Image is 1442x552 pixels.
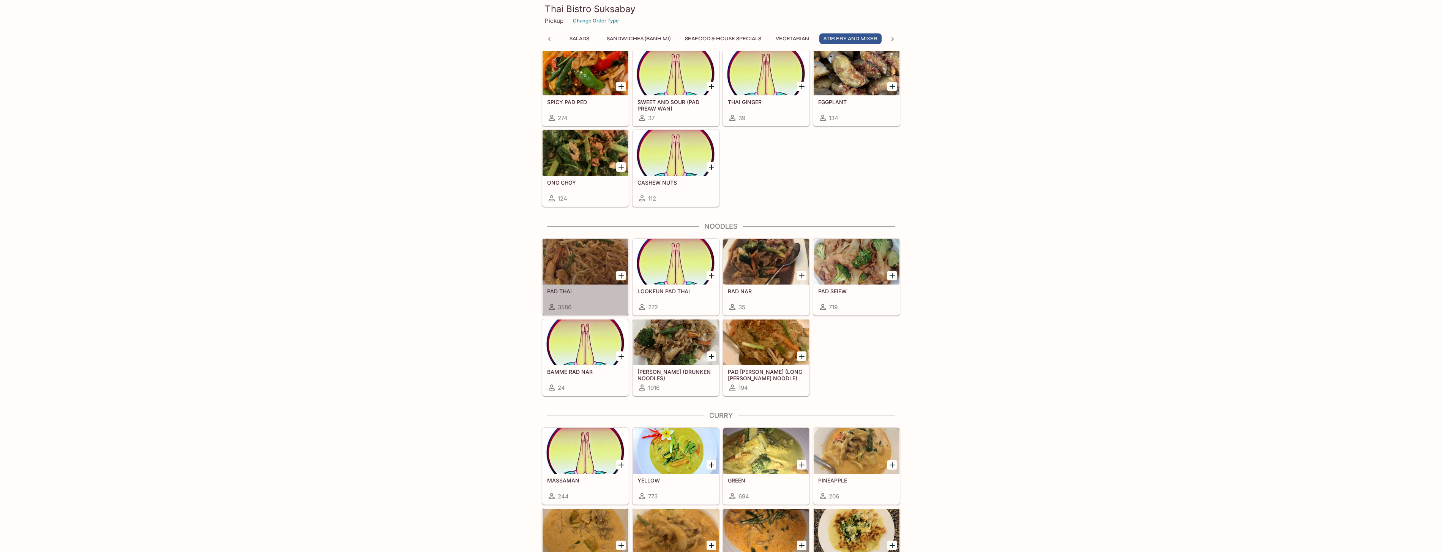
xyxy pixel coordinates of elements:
button: Add PINEAPPLE [887,460,897,470]
a: THAI GINGER39 [723,49,809,126]
div: SWEET AND SOUR (PAD PREAW WAN) [633,50,719,95]
div: PINEAPPLE [814,428,899,474]
span: 134 [829,114,838,122]
div: KEE MAO (DRUNKEN NOODLES) [633,319,719,365]
a: CASHEW NUTS112 [633,130,719,207]
button: Add GREEN [797,460,806,470]
h5: LOOKFUN PAD THAI [637,288,714,294]
button: Add PAD SEIEW [887,271,897,280]
a: [PERSON_NAME] (DRUNKEN NOODLES)1916 [633,319,719,396]
button: Add PANANG [797,541,806,550]
div: MASSAMAN [543,428,628,474]
a: PAD SEIEW719 [813,239,900,315]
div: PAD THAI [543,239,628,285]
span: 719 [829,304,838,311]
div: PAD SEIEW [814,239,899,285]
button: Sandwiches (Banh Mi) [603,33,675,44]
a: RAD NAR35 [723,239,809,315]
div: THAI GINGER [723,50,809,95]
h5: CASHEW NUTS [637,179,714,186]
h5: RAD NAR [728,288,805,294]
span: 773 [648,493,658,500]
span: 694 [738,493,749,500]
h5: BAMME RAD NAR [547,369,624,375]
div: EGGPLANT [814,50,899,95]
div: SPICY PAD PED [543,50,628,95]
span: 194 [738,384,748,391]
h5: ONG CHOY [547,179,624,186]
span: 39 [738,114,745,122]
button: Add YELLOW [707,460,716,470]
button: Add CASHEW NUTS [707,162,716,172]
button: Add SWEET AND SOUR (PAD PREAW WAN) [707,82,716,91]
h4: Curry [542,411,900,420]
button: Add PAD WOON SEN (LONG RICE NOODLE) [797,351,806,361]
a: YELLOW773 [633,428,719,505]
span: 112 [648,195,656,202]
h5: PINEAPPLE [818,477,895,484]
button: Salads [562,33,596,44]
div: YELLOW [633,428,719,474]
h5: PAD [PERSON_NAME] (LONG [PERSON_NAME] NOODLE) [728,369,805,381]
div: ONG CHOY [543,130,628,176]
h4: Noodles [542,222,900,231]
div: BAMME RAD NAR [543,319,628,365]
span: 24 [558,384,565,391]
h5: SPICY PAD PED [547,99,624,105]
span: 206 [829,493,839,500]
a: PAD [PERSON_NAME] (LONG [PERSON_NAME] NOODLE)194 [723,319,809,396]
button: Add LOOKFUN PAD THAI [707,271,716,280]
button: Add PAD THAI [616,271,626,280]
a: PAD THAI3586 [542,239,629,315]
a: EGGPLANT134 [813,49,900,126]
h5: [PERSON_NAME] (DRUNKEN NOODLES) [637,369,714,381]
button: Add SPICY PAD PED [616,82,626,91]
span: 3586 [558,304,571,311]
div: CASHEW NUTS [633,130,719,176]
span: 35 [738,304,745,311]
h5: PAD THAI [547,288,624,294]
button: Change Order Type [570,15,622,27]
span: 124 [558,195,567,202]
button: Add MASSAMAN [616,460,626,470]
div: GREEN [723,428,809,474]
span: 272 [648,304,658,311]
button: Add RAD NAR [797,271,806,280]
span: 37 [648,114,655,122]
button: Add FRIED CHICKEN OR PORK [887,541,897,550]
button: Add PUMPKIN [616,541,626,550]
a: BAMME RAD NAR24 [542,319,629,396]
a: ONG CHOY124 [542,130,629,207]
div: LOOKFUN PAD THAI [633,239,719,285]
a: SWEET AND SOUR (PAD PREAW WAN)37 [633,49,719,126]
h5: SWEET AND SOUR (PAD PREAW WAN) [637,99,714,111]
div: RAD NAR [723,239,809,285]
a: PINEAPPLE206 [813,428,900,505]
h3: Thai Bistro Suksabay [545,3,897,15]
h5: THAI GINGER [728,99,805,105]
span: 244 [558,493,569,500]
button: Add BAMME RAD NAR [616,351,626,361]
h5: PAD SEIEW [818,288,895,294]
button: Add THAI GINGER [797,82,806,91]
h5: GREEN [728,477,805,484]
h5: YELLOW [637,477,714,484]
div: PAD WOON SEN (LONG RICE NOODLE) [723,319,809,365]
a: MASSAMAN244 [542,428,629,505]
h5: EGGPLANT [818,99,895,105]
h5: MASSAMAN [547,477,624,484]
button: Add EGGPLANT [887,82,897,91]
button: Vegetarian [771,33,813,44]
button: Stir Fry and Mixer [819,33,882,44]
button: Add RED [707,541,716,550]
button: Seafood & House Specials [681,33,765,44]
a: LOOKFUN PAD THAI272 [633,239,719,315]
span: 274 [558,114,568,122]
a: SPICY PAD PED274 [542,49,629,126]
button: Add ONG CHOY [616,162,626,172]
p: Pickup [545,17,563,24]
a: GREEN694 [723,428,809,505]
button: Add KEE MAO (DRUNKEN NOODLES) [707,351,716,361]
span: 1916 [648,384,659,391]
